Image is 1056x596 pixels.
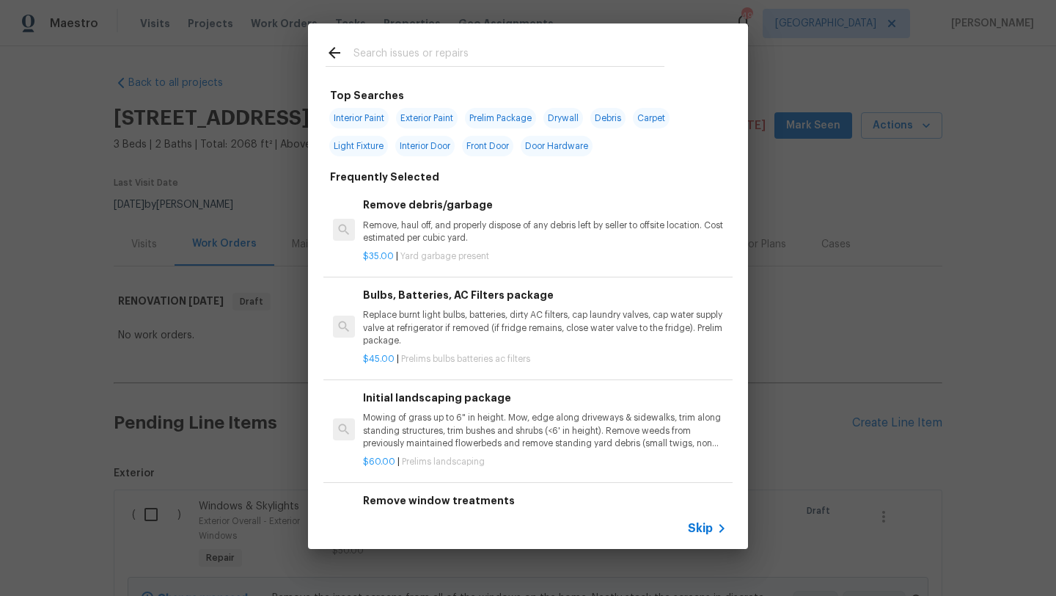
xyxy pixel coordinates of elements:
span: Carpet [633,108,670,128]
h6: Frequently Selected [330,169,439,185]
h6: Remove window treatments [363,493,727,509]
span: Prelims bulbs batteries ac filters [401,355,530,363]
p: | [363,353,727,366]
span: Prelims landscaping [402,457,485,466]
span: Yard garbage present [400,252,489,261]
span: Skip [688,521,713,536]
p: Remove, haul off, and properly dispose of any debris left by seller to offsite location. Cost est... [363,219,727,244]
p: | [363,456,727,468]
h6: Top Searches [330,87,404,103]
span: $45.00 [363,355,395,363]
span: Door Hardware [521,136,593,156]
p: Replace burnt light bulbs, batteries, dirty AC filters, cap laundry valves, cap water supply valv... [363,309,727,346]
span: Prelim Package [465,108,536,128]
p: Mowing of grass up to 6" in height. Mow, edge along driveways & sidewalks, trim along standing st... [363,412,727,449]
span: Light Fixture [329,136,388,156]
span: Debris [590,108,626,128]
h6: Bulbs, Batteries, AC Filters package [363,287,727,303]
h6: Remove debris/garbage [363,197,727,213]
span: Exterior Paint [396,108,458,128]
p: | [363,250,727,263]
input: Search issues or repairs [353,44,664,66]
span: $60.00 [363,457,395,466]
span: Interior Door [395,136,455,156]
span: Drywall [543,108,583,128]
span: Front Door [462,136,513,156]
span: $35.00 [363,252,394,261]
h6: Initial landscaping package [363,390,727,406]
span: Interior Paint [329,108,389,128]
